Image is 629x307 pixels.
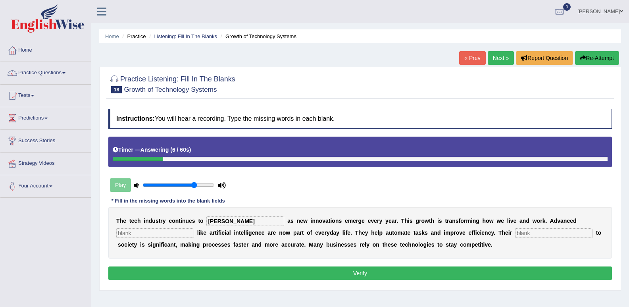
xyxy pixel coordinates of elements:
b: y [385,218,389,224]
button: Re-Attempt [575,51,619,65]
h2: Practice Listening: Fill In The Blanks [108,73,235,93]
b: f [218,230,220,236]
b: d [258,241,262,248]
b: e [275,241,278,248]
b: t [179,218,181,224]
b: e [224,241,227,248]
b: f [161,241,163,248]
b: n [335,218,339,224]
b: r [447,218,449,224]
b: e [462,230,465,236]
b: n [485,230,488,236]
b: o [486,218,489,224]
b: a [226,230,229,236]
b: l [245,230,247,236]
b: n [452,218,456,224]
b: i [127,241,129,248]
b: w [489,218,494,224]
b: f [310,230,312,236]
b: h [120,218,123,224]
b: M [309,241,314,248]
b: h [502,230,505,236]
b: i [311,218,312,224]
b: A [550,218,554,224]
b: v [371,218,374,224]
b: s [156,218,159,224]
b: c [567,218,570,224]
b: w [496,218,501,224]
b: e [570,218,573,224]
li: Practice [120,33,146,40]
b: m [466,218,471,224]
span: 0 [563,3,571,11]
b: ) [189,147,191,153]
h5: Timer — [113,147,191,153]
b: l [378,230,379,236]
a: Practice Questions [0,62,91,82]
b: i [234,230,235,236]
b: o [460,218,464,224]
b: r [325,230,327,236]
b: l [342,230,344,236]
b: a [519,218,523,224]
b: i [217,230,218,236]
b: e [301,241,304,248]
h4: You will hear a recording. Type the missing words in each blank. [108,109,612,129]
b: o [421,218,425,224]
b: s [221,241,224,248]
b: r [464,218,466,224]
b: v [318,230,321,236]
b: n [175,218,179,224]
b: s [142,241,145,248]
b: a [167,241,171,248]
b: . [396,218,398,224]
b: r [271,230,273,236]
b: h [371,230,375,236]
b: d [437,230,441,236]
b: t [215,230,217,236]
b: e [300,218,303,224]
b: s [118,241,121,248]
b: e [215,241,218,248]
b: a [333,230,336,236]
b: s [425,230,428,236]
b: t [239,230,241,236]
b: e [315,230,318,236]
b: e [321,230,325,236]
b: v [510,218,514,224]
b: n [434,230,437,236]
a: Tests [0,85,91,104]
b: p [450,230,454,236]
b: i [330,218,332,224]
b: y [163,218,166,224]
b: d [554,218,558,224]
b: e [374,218,377,224]
b: c [477,230,480,236]
b: l [244,230,245,236]
b: c [124,241,127,248]
b: . [304,241,306,248]
b: c [285,241,288,248]
a: « Prev [459,51,485,65]
b: t [159,218,161,224]
b: a [392,218,395,224]
input: blank [116,228,194,238]
b: o [200,218,204,224]
b: a [267,230,271,236]
b: r [356,218,358,224]
b: a [431,230,434,236]
b: o [319,218,323,224]
b: n [523,218,526,224]
b: . [350,230,352,236]
b: s [239,241,242,248]
b: . [494,230,495,236]
b: s [410,218,413,224]
b: y [134,241,137,248]
a: Success Stories [0,130,91,150]
b: i [199,230,200,236]
small: Growth of Technology Systems [124,86,217,93]
b: o [537,218,541,224]
b: r [273,241,275,248]
b: y [327,230,330,236]
b: n [317,241,320,248]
